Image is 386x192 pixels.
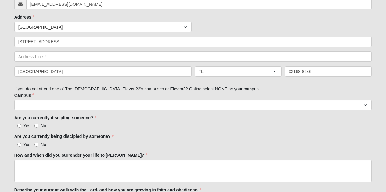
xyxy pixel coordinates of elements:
[41,142,46,147] span: No
[41,123,46,128] span: No
[23,123,31,128] span: Yes
[34,143,38,147] input: No
[14,37,372,47] input: Address Line 1
[285,66,372,77] input: Zip
[14,66,192,77] input: City
[14,92,34,98] label: Campus
[14,115,96,121] label: Are you currently discipling someone?
[14,51,372,62] input: Address Line 2
[14,133,114,139] label: Are you currently being discipled by someone?
[34,124,38,128] input: No
[23,142,31,147] span: Yes
[18,22,183,32] span: [GEOGRAPHIC_DATA]
[14,152,147,158] label: How and when did you surrender your life to [PERSON_NAME]?
[17,124,21,128] input: Yes
[14,14,34,20] label: Address
[17,143,21,147] input: Yes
